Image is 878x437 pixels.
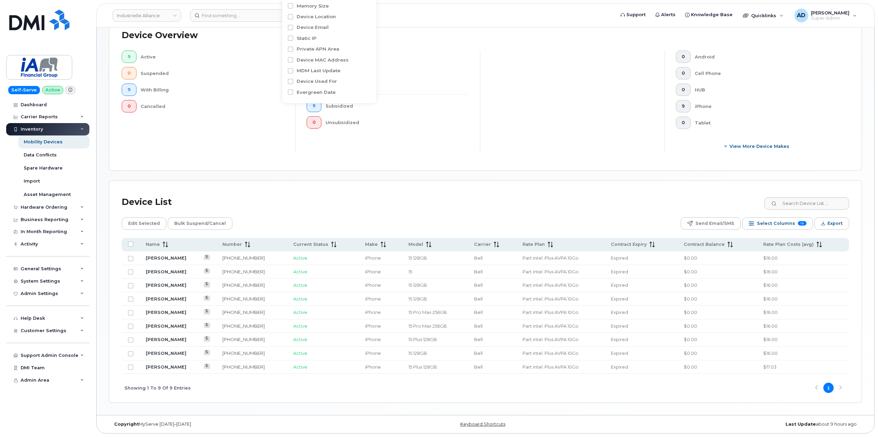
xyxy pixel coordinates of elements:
[474,350,483,356] span: Bell
[307,51,469,55] h4: [DATE] cost
[293,350,307,356] span: Active
[676,51,691,63] button: 0
[174,218,226,229] span: Bulk Suspend/Cancel
[763,323,778,329] span: $16.00
[798,221,806,226] span: 12
[408,350,427,356] span: 15 128GB
[222,323,265,329] a: [PHONE_NUMBER]
[676,67,691,79] button: 0
[408,323,447,329] span: 15 Pro Max 256GB
[122,84,136,96] button: 9
[408,241,423,248] span: Model
[682,54,685,59] span: 0
[763,337,778,342] span: $16.00
[408,269,412,274] span: 15
[222,296,265,302] a: [PHONE_NUMBER]
[695,51,838,63] div: Android
[684,282,697,288] span: $0.00
[204,336,210,341] a: View Last Bill
[204,350,210,355] a: View Last Bill
[222,309,265,315] a: [PHONE_NUMBER]
[146,323,186,329] a: [PERSON_NAME]
[738,9,788,22] div: Quicklinks
[474,269,483,274] span: Bell
[474,255,483,261] span: Bell
[474,337,483,342] span: Bell
[684,255,697,261] span: $0.00
[763,296,778,302] span: $16.00
[757,218,795,229] span: Select Columns
[146,255,186,261] a: [PERSON_NAME]
[729,143,789,150] span: View More Device Makes
[204,296,210,301] a: View Last Bill
[408,296,427,302] span: 15 128GB
[146,309,186,315] a: [PERSON_NAME]
[293,323,307,329] span: Active
[680,8,737,22] a: Knowledge Base
[293,241,328,248] span: Current Status
[682,87,685,92] span: 0
[823,383,834,393] button: Page 1
[523,337,579,342] span: Part intel. Plus AVPA 10Go
[763,241,814,248] span: Rate Plan Costs (avg)
[326,100,469,112] div: Subsidized
[307,55,469,67] div: $582.84
[190,9,294,22] input: Find something...
[297,24,329,31] label: Device Email
[365,309,381,315] span: iPhone
[326,116,469,129] div: Unsubsidized
[297,89,336,96] label: Evergreen Date
[128,87,131,92] span: 9
[763,364,777,370] span: $17.03
[293,309,307,315] span: Active
[626,11,646,18] span: Support
[763,255,778,261] span: $16.00
[312,103,316,109] span: 9
[365,337,381,342] span: iPhone
[297,35,317,42] label: Static IP
[293,296,307,302] span: Active
[523,323,579,329] span: Part intel. Plus AVPA 10Go
[141,51,285,63] div: Active
[297,3,329,9] label: Memory Size
[146,350,186,356] a: [PERSON_NAME]
[681,217,741,230] button: Send Email/SMS
[611,337,628,342] span: Expired
[122,51,136,63] button: 9
[146,337,186,342] a: [PERSON_NAME]
[365,255,381,261] span: iPhone
[676,84,691,96] button: 0
[122,26,198,44] div: Device Overview
[523,296,579,302] span: Part intel. Plus AVPA 10Go
[408,255,427,261] span: 15 128GB
[695,117,838,129] div: Tablet
[365,282,381,288] span: iPhone
[474,296,483,302] span: Bell
[661,11,676,18] span: Alerts
[695,218,734,229] span: Send Email/SMS
[523,282,579,288] span: Part intel. Plus AVPA 10Go
[684,350,697,356] span: $0.00
[141,100,285,112] div: Cancelled
[141,84,285,96] div: With Billing
[460,422,505,427] a: Keyboard Shortcuts
[763,309,778,315] span: $16.00
[611,241,647,248] span: Contract Expiry
[684,241,725,248] span: Contract Balance
[474,282,483,288] span: Bell
[146,364,186,370] a: [PERSON_NAME]
[222,282,265,288] a: [PHONE_NUMBER]
[312,120,316,125] span: 0
[128,218,160,229] span: Edit Selected
[763,282,778,288] span: $16.00
[523,364,579,370] span: Part intel. Plus AVPA 10Go
[695,84,838,96] div: HUB
[611,296,628,302] span: Expired
[682,120,685,125] span: 0
[523,241,545,248] span: Rate Plan
[204,364,210,369] a: View Last Bill
[408,282,427,288] span: 15 128GB
[204,309,210,314] a: View Last Bill
[293,364,307,370] span: Active
[523,255,579,261] span: Part intel. Plus AVPA 10Go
